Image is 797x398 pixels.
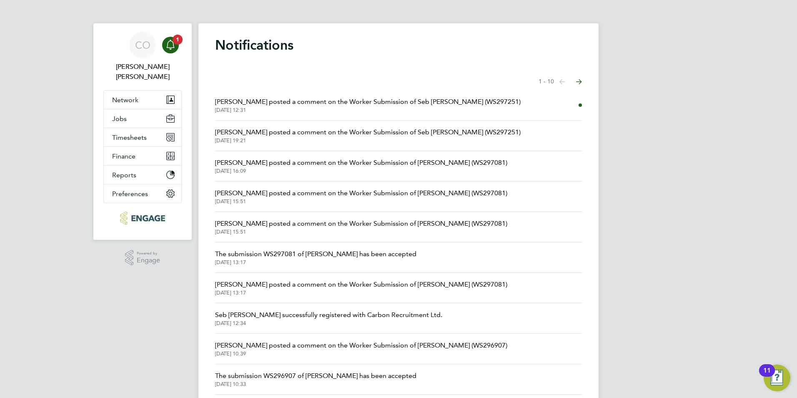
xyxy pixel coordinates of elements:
a: [PERSON_NAME] posted a comment on the Worker Submission of [PERSON_NAME] (WS297081)[DATE] 15:51 [215,219,507,235]
button: Timesheets [104,128,181,146]
button: Preferences [104,184,181,203]
a: [PERSON_NAME] posted a comment on the Worker Submission of [PERSON_NAME] (WS296907)[DATE] 10:39 [215,340,507,357]
span: Connor O'sullivan [103,62,182,82]
a: [PERSON_NAME] posted a comment on the Worker Submission of Seb [PERSON_NAME] (WS297251)[DATE] 12:31 [215,97,521,113]
span: Jobs [112,115,127,123]
span: [DATE] 12:34 [215,320,442,327]
span: Seb [PERSON_NAME] successfully registered with Carbon Recruitment Ltd. [215,310,442,320]
span: CO [135,40,150,50]
span: [DATE] 12:31 [215,107,521,113]
span: Timesheets [112,134,147,141]
span: [PERSON_NAME] posted a comment on the Worker Submission of [PERSON_NAME] (WS297081) [215,188,507,198]
a: [PERSON_NAME] posted a comment on the Worker Submission of Seb [PERSON_NAME] (WS297251)[DATE] 19:21 [215,127,521,144]
a: [PERSON_NAME] posted a comment on the Worker Submission of [PERSON_NAME] (WS297081)[DATE] 16:09 [215,158,507,174]
button: Network [104,91,181,109]
nav: Main navigation [93,23,192,240]
span: [PERSON_NAME] posted a comment on the Worker Submission of [PERSON_NAME] (WS297081) [215,158,507,168]
nav: Select page of notifications list [539,73,582,90]
a: 1 [162,32,179,58]
span: [DATE] 13:17 [215,259,416,266]
button: Jobs [104,109,181,128]
span: [DATE] 16:09 [215,168,507,174]
img: carbonrecruitment-logo-retina.png [120,212,165,225]
h1: Notifications [215,37,582,53]
a: The submission WS297081 of [PERSON_NAME] has been accepted[DATE] 13:17 [215,249,416,266]
span: [DATE] 13:17 [215,290,507,296]
span: [DATE] 15:51 [215,229,507,235]
span: Engage [137,257,160,264]
span: [PERSON_NAME] posted a comment on the Worker Submission of [PERSON_NAME] (WS297081) [215,219,507,229]
span: [PERSON_NAME] posted a comment on the Worker Submission of [PERSON_NAME] (WS297081) [215,280,507,290]
span: Finance [112,152,135,160]
span: Preferences [112,190,148,198]
button: Reports [104,166,181,184]
a: Powered byEngage [125,250,160,266]
a: CO[PERSON_NAME] [PERSON_NAME] [103,32,182,82]
span: Powered by [137,250,160,257]
span: [PERSON_NAME] posted a comment on the Worker Submission of Seb [PERSON_NAME] (WS297251) [215,127,521,137]
span: [DATE] 19:21 [215,137,521,144]
span: [DATE] 15:51 [215,198,507,205]
a: [PERSON_NAME] posted a comment on the Worker Submission of [PERSON_NAME] (WS297081)[DATE] 15:51 [215,188,507,205]
span: Network [112,96,138,104]
div: 11 [763,370,771,381]
a: Seb [PERSON_NAME] successfully registered with Carbon Recruitment Ltd.[DATE] 12:34 [215,310,442,327]
a: The submission WS296907 of [PERSON_NAME] has been accepted[DATE] 10:33 [215,371,416,388]
span: The submission WS297081 of [PERSON_NAME] has been accepted [215,249,416,259]
span: [DATE] 10:39 [215,350,507,357]
span: [DATE] 10:33 [215,381,416,388]
button: Finance [104,147,181,165]
span: [PERSON_NAME] posted a comment on the Worker Submission of [PERSON_NAME] (WS296907) [215,340,507,350]
a: [PERSON_NAME] posted a comment on the Worker Submission of [PERSON_NAME] (WS297081)[DATE] 13:17 [215,280,507,296]
span: [PERSON_NAME] posted a comment on the Worker Submission of Seb [PERSON_NAME] (WS297251) [215,97,521,107]
span: Reports [112,171,136,179]
span: The submission WS296907 of [PERSON_NAME] has been accepted [215,371,416,381]
span: 1 - 10 [539,78,554,86]
a: Go to home page [103,212,182,225]
button: Open Resource Center, 11 new notifications [764,365,790,391]
span: 1 [173,35,183,45]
